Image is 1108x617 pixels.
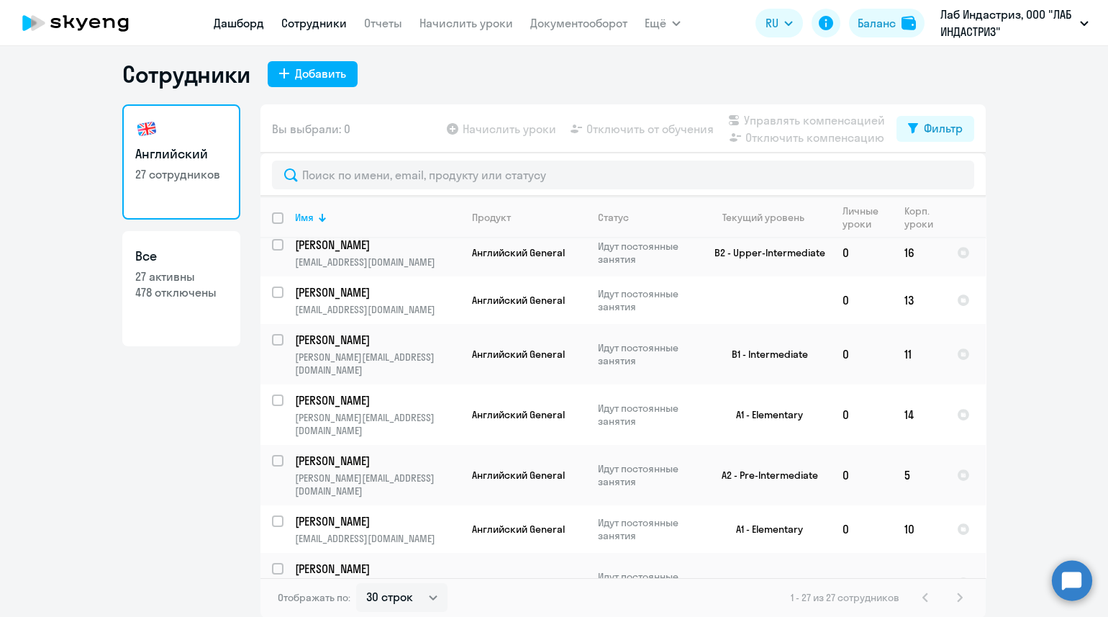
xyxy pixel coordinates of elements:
[598,570,696,596] p: Идут постоянные занятия
[893,384,945,445] td: 14
[295,237,460,253] a: [PERSON_NAME]
[791,591,899,604] span: 1 - 27 из 27 сотрудников
[831,384,893,445] td: 0
[849,9,925,37] button: Балансbalance
[697,505,831,553] td: A1 - Elementary
[364,16,402,30] a: Отчеты
[904,204,945,230] div: Корп. уроки
[472,577,565,590] span: Английский General
[896,116,974,142] button: Фильтр
[766,14,778,32] span: RU
[697,445,831,505] td: A2 - Pre-Intermediate
[858,14,896,32] div: Баланс
[295,453,458,469] p: [PERSON_NAME]
[122,231,240,346] a: Все27 активны478 отключены
[272,120,350,138] span: Вы выбрали: 0
[940,6,1074,40] p: Лаб Индастриз, ООО "ЛАБ ИНДАСТРИЗ"
[645,14,666,32] span: Ещё
[295,392,460,408] a: [PERSON_NAME]
[472,469,565,482] span: Английский General
[295,351,460,377] p: [PERSON_NAME][EMAIL_ADDRESS][DOMAIN_NAME]
[295,561,460,577] a: [PERSON_NAME]
[295,453,460,469] a: [PERSON_NAME]
[598,211,629,224] div: Статус
[697,384,831,445] td: A1 - Elementary
[135,117,158,140] img: english
[281,16,347,30] a: Сотрудники
[924,120,963,137] div: Фильтр
[295,65,346,82] div: Добавить
[268,61,358,87] button: Добавить
[831,553,893,613] td: 0
[598,240,696,266] p: Идут постоянные занятия
[135,166,227,182] p: 27 сотрудников
[893,229,945,276] td: 16
[893,505,945,553] td: 10
[831,229,893,276] td: 0
[831,505,893,553] td: 0
[598,211,696,224] div: Статус
[472,408,565,421] span: Английский General
[295,513,458,529] p: [PERSON_NAME]
[122,104,240,220] a: Английский27 сотрудников
[933,6,1096,40] button: Лаб Индастриз, ООО "ЛАБ ИНДАСТРИЗ"
[472,211,511,224] div: Продукт
[295,211,314,224] div: Имя
[295,284,458,300] p: [PERSON_NAME]
[295,532,460,545] p: [EMAIL_ADDRESS][DOMAIN_NAME]
[843,204,879,230] div: Личные уроки
[902,16,916,30] img: balance
[831,276,893,324] td: 0
[295,411,460,437] p: [PERSON_NAME][EMAIL_ADDRESS][DOMAIN_NAME]
[295,472,460,497] p: [PERSON_NAME][EMAIL_ADDRESS][DOMAIN_NAME]
[709,211,830,224] div: Текущий уровень
[598,462,696,488] p: Идут постоянные занятия
[598,516,696,542] p: Идут постоянные занятия
[295,284,460,300] a: [PERSON_NAME]
[755,9,803,37] button: RU
[295,332,458,348] p: [PERSON_NAME]
[530,16,627,30] a: Документооборот
[295,303,460,316] p: [EMAIL_ADDRESS][DOMAIN_NAME]
[598,341,696,367] p: Идут постоянные занятия
[295,256,460,269] p: [EMAIL_ADDRESS][DOMAIN_NAME]
[272,161,974,189] input: Поиск по имени, email, продукту или статусу
[893,553,945,613] td: 9
[472,348,565,361] span: Английский General
[697,229,831,276] td: B2 - Upper-Intermediate
[472,294,565,307] span: Английский General
[893,276,945,324] td: 13
[697,553,831,613] td: A1 - Elementary
[135,247,227,266] h3: Все
[135,284,227,300] p: 478 отключены
[893,324,945,384] td: 11
[598,402,696,428] p: Идут постоянные занятия
[295,237,458,253] p: [PERSON_NAME]
[295,211,460,224] div: Имя
[843,204,892,230] div: Личные уроки
[472,246,565,259] span: Английский General
[135,269,227,284] p: 27 активны
[135,145,227,163] h3: Английский
[295,332,460,348] a: [PERSON_NAME]
[893,445,945,505] td: 5
[295,513,460,529] a: [PERSON_NAME]
[722,211,804,224] div: Текущий уровень
[295,561,458,577] p: [PERSON_NAME]
[472,211,586,224] div: Продукт
[295,392,458,408] p: [PERSON_NAME]
[122,60,250,89] h1: Сотрудники
[904,204,933,230] div: Корп. уроки
[598,287,696,313] p: Идут постоянные занятия
[419,16,513,30] a: Начислить уроки
[472,523,565,536] span: Английский General
[278,591,350,604] span: Отображать по:
[831,445,893,505] td: 0
[214,16,264,30] a: Дашборд
[697,324,831,384] td: B1 - Intermediate
[831,324,893,384] td: 0
[645,9,681,37] button: Ещё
